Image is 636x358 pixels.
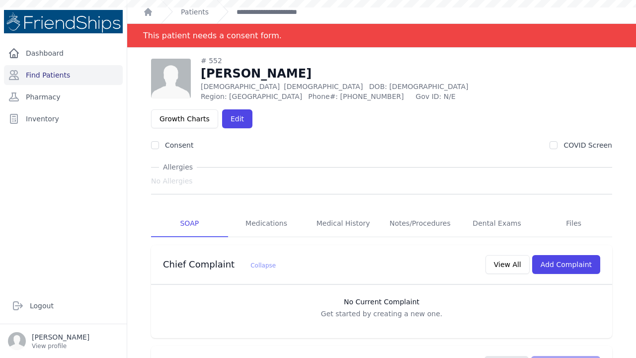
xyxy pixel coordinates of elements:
[305,210,382,237] a: Medical History
[284,83,363,90] span: [DEMOGRAPHIC_DATA]
[485,255,530,274] button: View All
[4,43,123,63] a: Dashboard
[201,91,302,101] span: Region: [GEOGRAPHIC_DATA]
[201,66,523,82] h1: [PERSON_NAME]
[159,162,197,172] span: Allergies
[143,24,282,47] div: This patient needs a consent form.
[563,141,612,149] label: COVID Screen
[127,24,636,48] div: Notification
[532,255,600,274] button: Add Complaint
[4,87,123,107] a: Pharmacy
[222,109,252,128] a: Edit
[4,109,123,129] a: Inventory
[459,210,536,237] a: Dental Exams
[201,82,523,91] p: [DEMOGRAPHIC_DATA]
[165,141,193,149] label: Consent
[228,210,305,237] a: Medications
[32,332,89,342] p: [PERSON_NAME]
[369,83,469,90] span: DOB: [DEMOGRAPHIC_DATA]
[32,342,89,350] p: View profile
[382,210,459,237] a: Notes/Procedures
[151,59,191,98] img: person-242608b1a05df3501eefc295dc1bc67a.jpg
[8,296,119,316] a: Logout
[8,332,119,350] a: [PERSON_NAME] View profile
[4,10,123,33] img: Medical Missions EMR
[151,210,228,237] a: SOAP
[161,309,602,319] p: Get started by creating a new one.
[151,176,193,186] span: No Allergies
[161,297,602,307] h3: No Current Complaint
[151,109,218,128] a: Growth Charts
[250,262,276,269] span: Collapse
[201,56,523,66] div: # 552
[535,210,612,237] a: Files
[416,91,523,101] span: Gov ID: N/E
[4,65,123,85] a: Find Patients
[151,210,612,237] nav: Tabs
[308,91,409,101] span: Phone#: [PHONE_NUMBER]
[181,7,209,17] a: Patients
[163,259,276,270] h3: Chief Complaint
